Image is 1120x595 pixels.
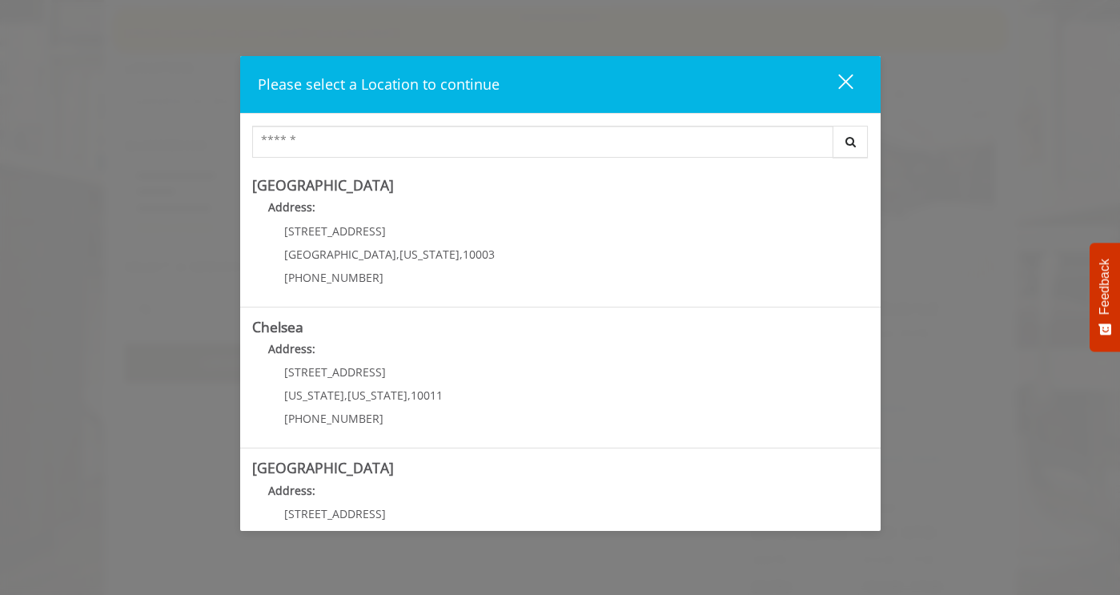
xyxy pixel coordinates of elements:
[820,73,852,97] div: close dialog
[460,247,463,262] span: ,
[284,223,386,239] span: [STREET_ADDRESS]
[841,136,860,147] i: Search button
[411,388,443,403] span: 10011
[252,458,394,477] b: [GEOGRAPHIC_DATA]
[809,68,863,101] button: close dialog
[252,126,869,166] div: Center Select
[399,247,460,262] span: [US_STATE]
[252,175,394,195] b: [GEOGRAPHIC_DATA]
[268,483,315,498] b: Address:
[252,317,303,336] b: Chelsea
[268,341,315,356] b: Address:
[396,247,399,262] span: ,
[284,247,396,262] span: [GEOGRAPHIC_DATA]
[268,199,315,215] b: Address:
[347,388,407,403] span: [US_STATE]
[463,247,495,262] span: 10003
[252,126,833,158] input: Search Center
[407,388,411,403] span: ,
[1090,243,1120,352] button: Feedback - Show survey
[344,388,347,403] span: ,
[284,270,383,285] span: [PHONE_NUMBER]
[284,411,383,426] span: [PHONE_NUMBER]
[1098,259,1112,315] span: Feedback
[284,388,344,403] span: [US_STATE]
[258,74,500,94] span: Please select a Location to continue
[284,364,386,380] span: [STREET_ADDRESS]
[284,506,386,521] span: [STREET_ADDRESS]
